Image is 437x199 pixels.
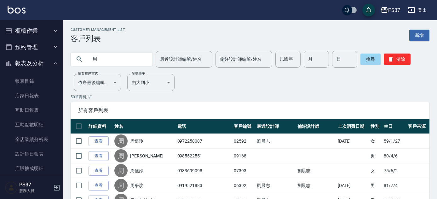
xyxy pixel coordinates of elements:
td: 0972258087 [176,134,232,149]
span: 所有客戶列表 [78,107,422,114]
td: 0983699098 [176,163,232,178]
td: 80/4/6 [382,149,406,163]
h5: PS37 [19,182,51,188]
td: 男 [369,178,382,193]
label: 顧客排序方式 [78,71,98,76]
h3: 客戶列表 [71,34,125,43]
td: 劉晨志 [255,134,296,149]
a: 周懷玲 [130,138,143,144]
a: 周夆玟 [130,182,143,189]
th: 客戶來源 [406,119,429,134]
button: 登出 [405,4,429,16]
div: 周 [114,134,128,148]
td: 75/6/2 [382,163,406,178]
td: 0919521883 [176,178,232,193]
td: 女 [369,163,382,178]
th: 電話 [176,119,232,134]
div: 周 [114,164,128,177]
a: 周儀婷 [130,168,143,174]
button: 預約管理 [3,39,60,55]
button: PS37 [378,4,403,17]
p: 50 筆資料, 1 / 1 [71,94,429,100]
img: Logo [8,6,26,14]
td: 劉晨志 [255,178,296,193]
a: 設計師日報表 [3,147,60,161]
th: 最近設計師 [255,119,296,134]
a: 互助點數明細 [3,117,60,132]
a: 店家日報表 [3,88,60,103]
td: 0985522551 [176,149,232,163]
button: 報表及分析 [3,55,60,71]
td: 59/1/27 [382,134,406,149]
a: 查看 [89,136,109,146]
td: 男 [369,149,382,163]
th: 性別 [369,119,382,134]
label: 呈現順序 [132,71,145,76]
td: 女 [369,134,382,149]
th: 生日 [382,119,406,134]
th: 姓名 [113,119,176,134]
div: 由大到小 [127,74,175,91]
td: 07393 [232,163,255,178]
button: save [362,4,375,16]
td: [DATE] [336,178,369,193]
input: 搜尋關鍵字 [88,51,147,68]
td: [DATE] [336,134,369,149]
a: 費用分析表 [3,176,60,190]
a: 新增 [409,30,429,41]
td: 劉晨志 [296,178,336,193]
a: 查看 [89,151,109,161]
div: 周 [114,149,128,162]
a: 互助日報表 [3,103,60,117]
h2: Customer Management List [71,28,125,32]
td: 81/7/4 [382,178,406,193]
a: 店販抽成明細 [3,161,60,176]
img: Person [5,181,18,194]
a: [PERSON_NAME] [130,153,164,159]
a: 全店業績分析表 [3,132,60,147]
button: 櫃檯作業 [3,23,60,39]
th: 詳細資料 [87,119,113,134]
a: 查看 [89,181,109,190]
p: 服務人員 [19,188,51,194]
div: 依序最後編輯時間 [74,74,121,91]
button: 搜尋 [360,54,381,65]
th: 偏好設計師 [296,119,336,134]
div: PS37 [388,6,400,14]
div: 周 [114,179,128,192]
button: 清除 [384,54,411,65]
th: 客戶編號 [232,119,255,134]
td: 09168 [232,149,255,163]
a: 報表目錄 [3,74,60,88]
td: 劉晨志 [296,163,336,178]
td: 06392 [232,178,255,193]
td: 02592 [232,134,255,149]
a: 查看 [89,166,109,176]
th: 上次消費日期 [336,119,369,134]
